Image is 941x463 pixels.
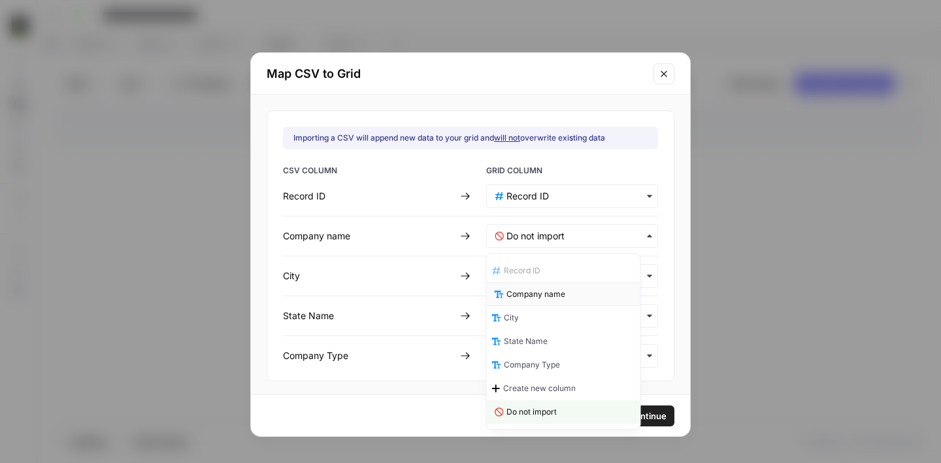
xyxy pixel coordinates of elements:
span: Continue [629,409,667,422]
div: Company Type [283,349,455,362]
span: Company name [506,288,565,300]
span: GRID COLUMN [486,165,658,179]
span: City [504,312,519,324]
span: State Name [504,335,548,347]
div: Importing a CSV will append new data to your grid and overwrite existing data [293,132,605,144]
span: Company Type [504,359,560,371]
button: Close modal [653,63,674,84]
u: will not [494,133,520,143]
span: CSV COLUMN [283,165,455,179]
input: Do not import [506,230,650,243]
div: Record ID [283,190,455,203]
input: Record ID [506,190,650,203]
div: State Name [283,309,455,322]
span: Record ID [504,265,540,277]
span: Create new column [503,383,576,394]
div: City [283,269,455,283]
button: Continue [621,405,674,426]
div: Company name [283,230,455,243]
span: Do not import [506,406,557,418]
h2: Map CSV to Grid [267,65,646,83]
